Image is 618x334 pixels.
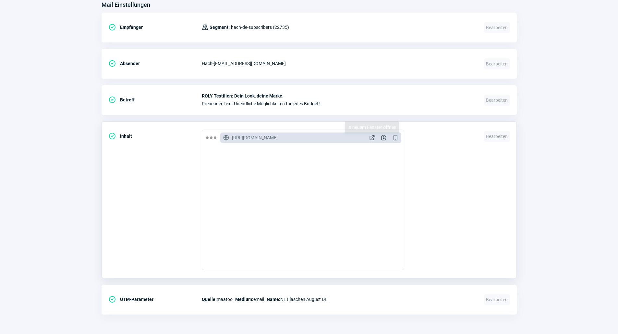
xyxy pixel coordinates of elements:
span: email [235,295,264,303]
span: Segment: [210,23,230,31]
span: [URL][DOMAIN_NAME] [232,134,278,141]
span: Bearbeiten [484,131,510,142]
div: Inhalt [108,130,202,143]
span: ROLY Textilien: Dein Look, deine Marke. [202,93,476,98]
span: maatoo [202,295,233,303]
div: Betreff [108,93,202,106]
span: NL Flaschen August DE [267,295,327,303]
div: hach-de-subscribers (22735) [202,21,289,34]
div: Hach - [EMAIL_ADDRESS][DOMAIN_NAME] [202,57,476,70]
div: UTM-Parameter [108,293,202,306]
span: Bearbeiten [484,22,510,33]
span: Bearbeiten [484,294,510,305]
div: Empfänger [108,21,202,34]
span: Medium: [235,297,253,302]
span: Quelle: [202,297,217,302]
span: Preheader Text: Unendliche Möglichkeiten für jedes Budget! [202,101,476,106]
div: Absender [108,57,202,70]
span: Bearbeiten [484,95,510,106]
span: Name: [267,297,280,302]
span: Bearbeiten [484,58,510,69]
